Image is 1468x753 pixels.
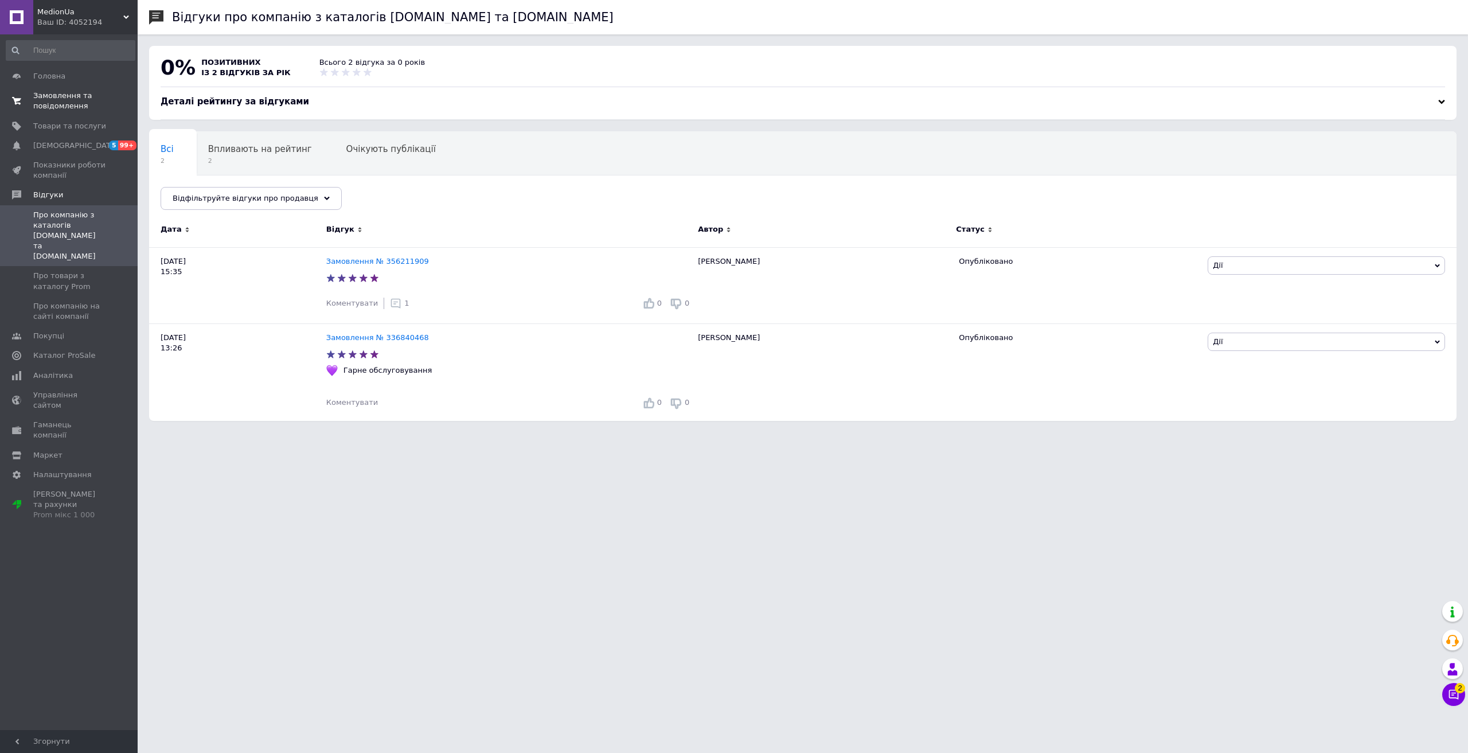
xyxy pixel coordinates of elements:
[1455,683,1465,693] span: 2
[685,299,689,307] span: 0
[1442,683,1465,706] button: Чат з покупцем2
[118,141,137,150] span: 99+
[149,247,326,323] div: [DATE] 15:35
[161,188,277,198] span: Опубліковані без комен...
[326,298,378,309] div: Коментувати
[326,224,354,235] span: Відгук
[161,157,174,165] span: 2
[33,370,73,381] span: Аналітика
[33,121,106,131] span: Товари та послуги
[326,333,429,342] a: Замовлення № 336840468
[33,489,106,521] span: [PERSON_NAME] та рахунки
[390,298,409,309] div: 1
[161,224,182,235] span: Дата
[33,271,106,291] span: Про товари з каталогу Prom
[657,299,662,307] span: 0
[149,175,300,219] div: Опубліковані без коментаря
[326,299,378,307] span: Коментувати
[161,56,196,79] span: 0%
[326,397,378,408] div: Коментувати
[172,10,614,24] h1: Відгуки про компанію з каталогів [DOMAIN_NAME] та [DOMAIN_NAME]
[33,450,63,461] span: Маркет
[161,144,174,154] span: Всі
[657,398,662,407] span: 0
[109,141,118,150] span: 5
[37,17,138,28] div: Ваш ID: 4052194
[959,256,1199,267] div: Опубліковано
[33,71,65,81] span: Головна
[149,323,326,420] div: [DATE] 13:26
[346,144,436,154] span: Очікують публікації
[33,331,64,341] span: Покупці
[33,160,106,181] span: Показники роботи компанії
[1213,261,1223,270] span: Дії
[33,420,106,440] span: Гаманець компанії
[33,390,106,411] span: Управління сайтом
[326,257,429,266] a: Замовлення № 356211909
[33,190,63,200] span: Відгуки
[956,224,985,235] span: Статус
[161,96,309,107] span: Деталі рейтингу за відгуками
[959,333,1199,343] div: Опубліковано
[326,365,338,376] img: :purple_heart:
[1213,337,1223,346] span: Дії
[404,299,409,307] span: 1
[33,210,106,262] span: Про компанію з каталогів [DOMAIN_NAME] та [DOMAIN_NAME]
[341,365,435,376] div: Гарне обслуговування
[685,398,689,407] span: 0
[33,510,106,520] div: Prom мікс 1 000
[33,141,118,151] span: [DEMOGRAPHIC_DATA]
[33,470,92,480] span: Налаштування
[173,194,318,202] span: Відфільтруйте відгуки про продавця
[692,247,953,323] div: [PERSON_NAME]
[698,224,723,235] span: Автор
[319,57,425,68] div: Всього 2 відгука за 0 років
[33,301,106,322] span: Про компанію на сайті компанії
[201,58,261,67] span: позитивних
[208,144,312,154] span: Впливають на рейтинг
[6,40,135,61] input: Пошук
[161,96,1445,108] div: Деталі рейтингу за відгуками
[692,323,953,420] div: [PERSON_NAME]
[201,68,291,77] span: із 2 відгуків за рік
[208,157,312,165] span: 2
[326,398,378,407] span: Коментувати
[37,7,123,17] span: MedionUa
[33,350,95,361] span: Каталог ProSale
[33,91,106,111] span: Замовлення та повідомлення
